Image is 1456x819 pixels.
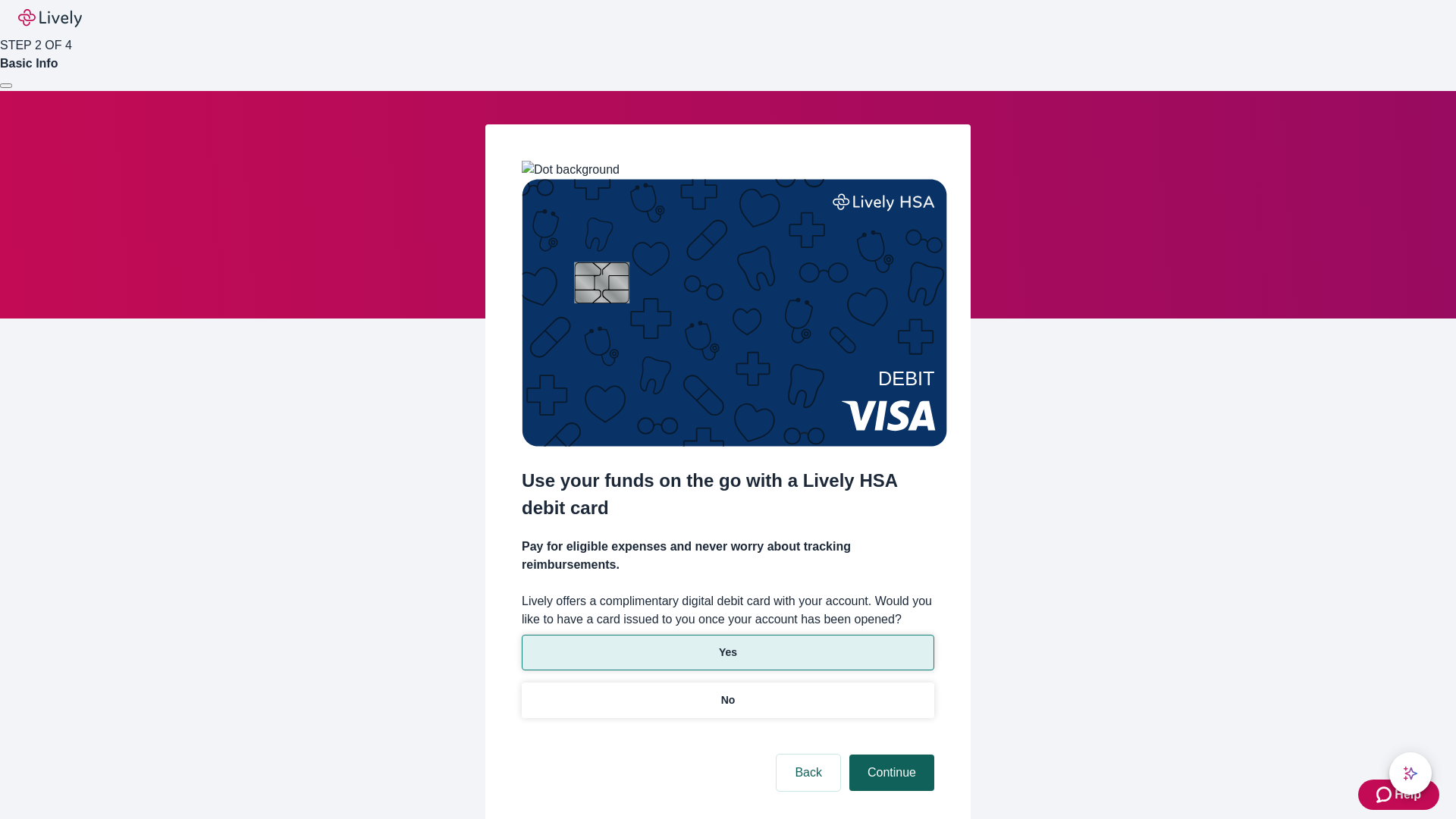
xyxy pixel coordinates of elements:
span: Help [1395,786,1421,804]
svg: Zendesk support icon [1376,786,1395,804]
img: Lively [18,9,82,27]
p: Yes [719,645,737,661]
label: Lively offers a complimentary digital debit card with your account. Would you like to have a card... [522,592,934,629]
button: No [522,682,934,718]
button: Continue [849,755,934,791]
button: chat [1389,752,1432,795]
img: Dot background [522,161,620,179]
h4: Pay for eligible expenses and never worry about tracking reimbursements. [522,538,934,574]
h2: Use your funds on the go with a Lively HSA debit card [522,467,934,522]
p: No [721,692,736,708]
button: Back [777,755,840,791]
button: Yes [522,635,934,670]
button: Zendesk support iconHelp [1358,780,1439,810]
img: Debit card [522,179,947,447]
svg: Lively AI Assistant [1403,766,1418,781]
